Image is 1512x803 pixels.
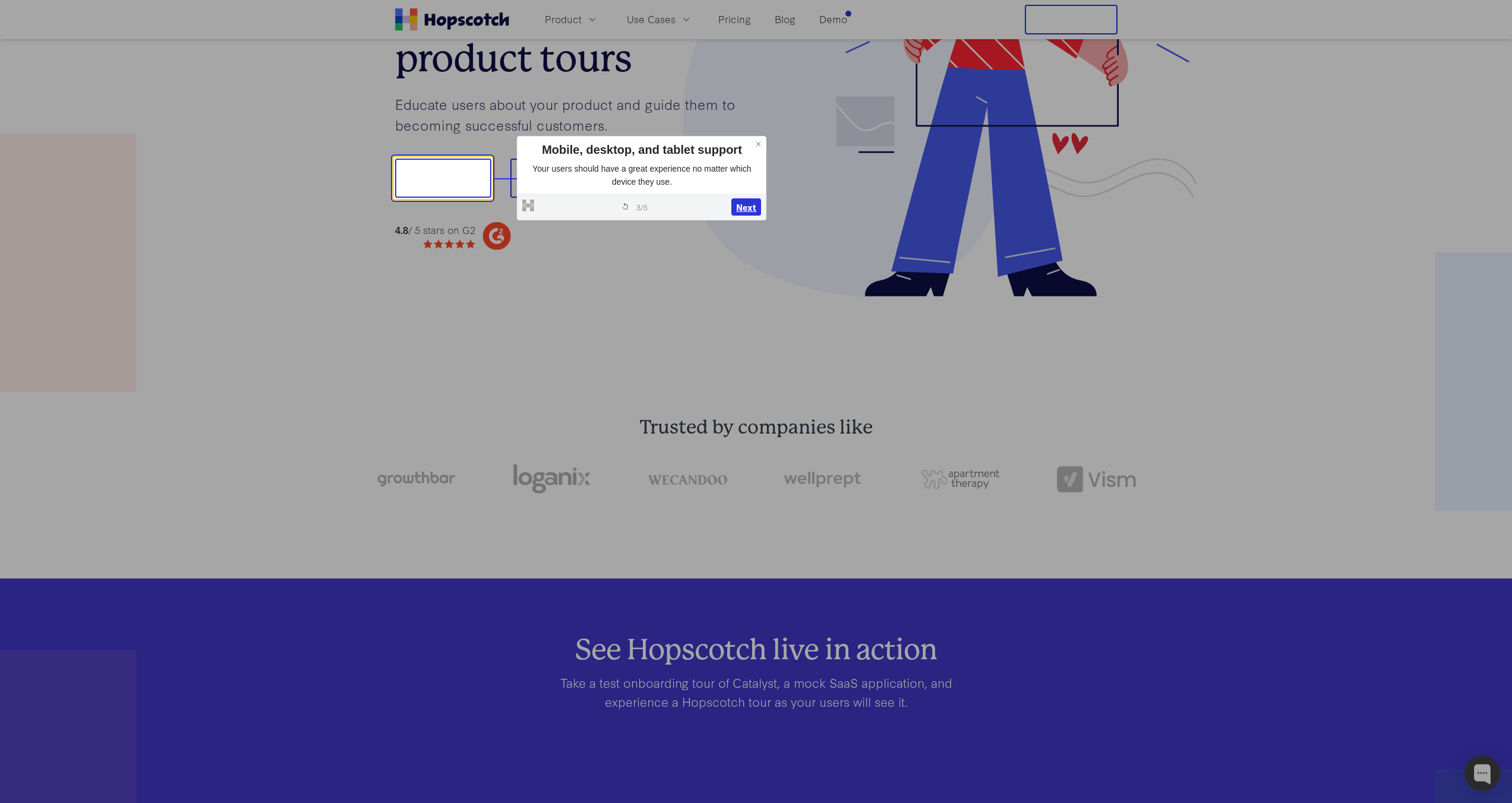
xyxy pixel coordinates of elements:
strong: 4.8 [395,223,408,236]
a: Demo [815,10,852,29]
button: Free Trial [1025,5,1118,34]
img: vism logo [1057,466,1136,492]
img: wellprept logo [784,468,863,490]
div: Mobile, desktop, and tablet support [522,141,761,158]
p: Your users should have a great experience no matter which device they use. [522,163,761,188]
span: Use Cases [627,12,675,27]
div: / 5 stars on G2 [395,223,475,238]
button: Book a demo [510,159,626,198]
button: Next [731,198,761,216]
span: 3 / 5 [636,201,648,212]
h2: See Hopscotch live in action [433,638,1079,659]
a: Pricing [714,10,756,29]
a: Blog [770,10,800,29]
span: Product [545,12,582,27]
img: png-apartment-therapy-house-studio-apartment-home [921,469,1000,489]
button: Show me! [395,159,491,198]
img: wecandoo-logo [648,473,727,485]
img: growthbar-logo [376,472,455,486]
p: Educate users about your product and guide them to becoming successful customers. [395,94,756,135]
button: Product [538,10,605,29]
img: loganix-logo [512,459,591,500]
h2: Trusted by companies like [319,416,1194,440]
p: Take a test onboarding tour of Catalyst, a mock SaaS application, and experience a Hopscotch tour... [528,673,984,711]
button: Use Cases [620,10,699,29]
a: Home [395,8,509,31]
